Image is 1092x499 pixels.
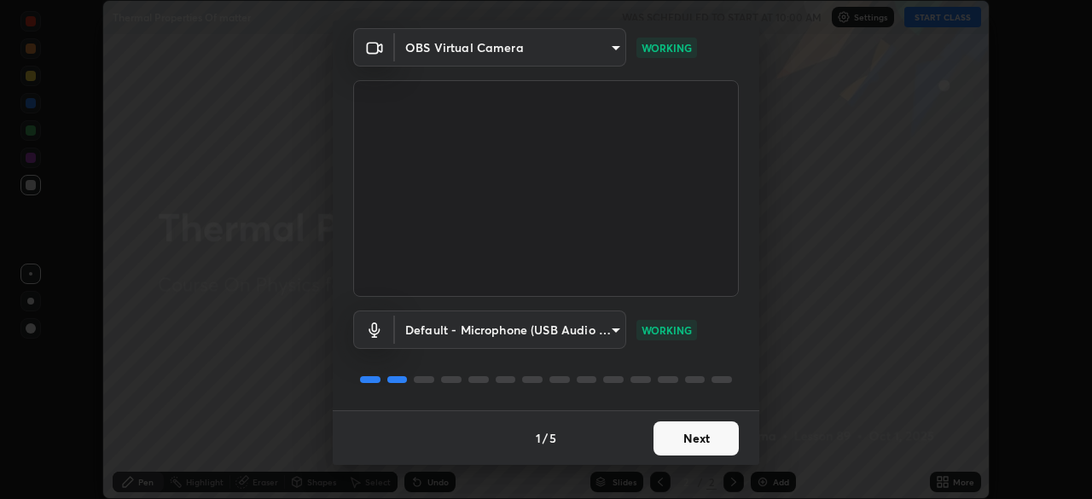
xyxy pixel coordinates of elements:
h4: 5 [549,429,556,447]
h4: 1 [536,429,541,447]
div: OBS Virtual Camera [395,310,626,349]
h4: / [543,429,548,447]
button: Next [653,421,739,455]
p: WORKING [642,322,692,338]
p: WORKING [642,40,692,55]
div: OBS Virtual Camera [395,28,626,67]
